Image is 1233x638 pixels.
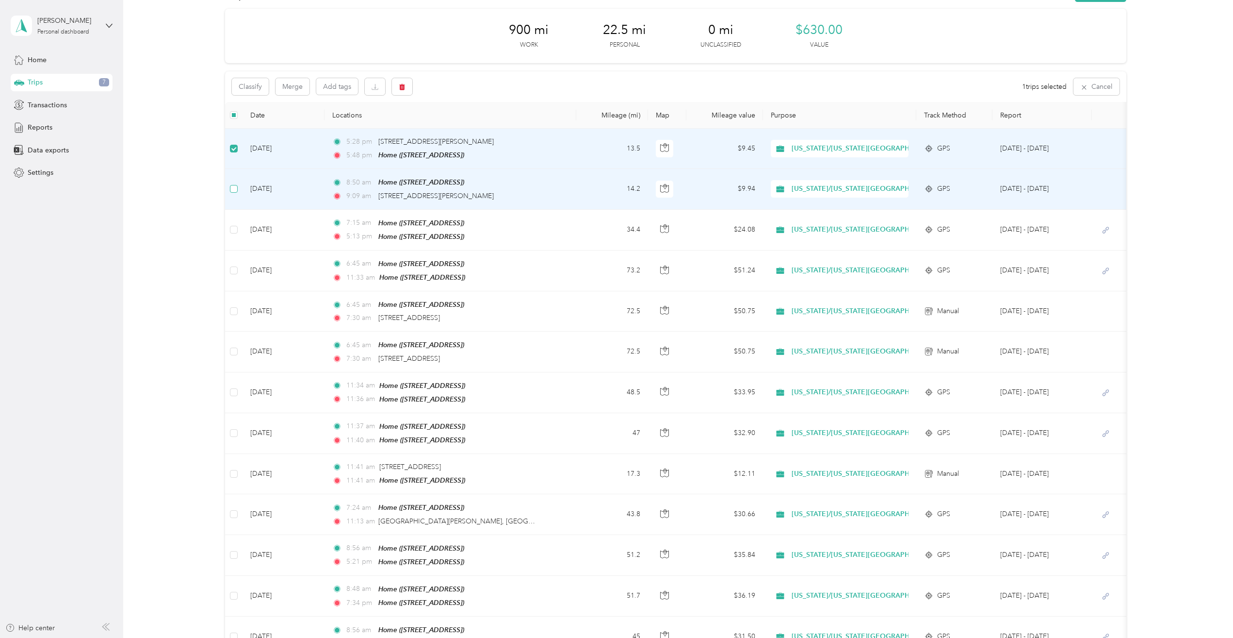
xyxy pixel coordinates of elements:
span: GPS [937,509,950,520]
span: 0 mi [708,22,733,38]
button: Merge [276,78,309,95]
td: Sep 1 - 30, 2025 [992,454,1092,494]
td: Sep 1 - 30, 2025 [992,372,1092,413]
span: Home ([STREET_ADDRESS]) [378,599,464,606]
td: [DATE] [243,413,324,454]
span: 9:09 am [346,191,374,201]
td: 51.2 [576,535,649,576]
span: 7:30 am [346,353,374,364]
td: $50.75 [686,291,763,332]
td: $35.84 [686,535,763,576]
td: $30.66 [686,494,763,535]
span: 7:15 am [346,218,374,228]
th: Track Method [916,102,993,129]
span: Home ([STREET_ADDRESS]) [379,382,465,389]
td: $9.45 [686,129,763,169]
span: GPS [937,224,950,235]
span: Home ([STREET_ADDRESS]) [379,476,465,484]
span: 5:48 pm [346,150,374,161]
span: Home ([STREET_ADDRESS]) [378,301,464,308]
span: 8:56 am [346,543,374,554]
span: 6:45 am [346,340,374,351]
div: Personal dashboard [37,29,89,35]
td: 51.7 [576,576,649,617]
span: $630.00 [795,22,843,38]
span: Manual [937,469,959,479]
span: Home ([STREET_ADDRESS]) [378,504,464,511]
td: $33.95 [686,372,763,413]
span: 5:21 pm [346,556,374,567]
span: 900 mi [509,22,549,38]
span: Home ([STREET_ADDRESS]) [378,341,464,349]
td: 72.5 [576,291,649,332]
th: Map [648,102,686,129]
span: 7 [99,78,109,87]
span: [US_STATE]/[US_STATE][GEOGRAPHIC_DATA] [792,550,940,560]
td: $36.19 [686,576,763,617]
td: 48.5 [576,372,649,413]
span: 5:28 pm [346,136,374,147]
span: 22.5 mi [603,22,646,38]
span: [US_STATE]/[US_STATE][GEOGRAPHIC_DATA] [792,387,940,398]
span: Home ([STREET_ADDRESS]) [378,233,464,240]
span: Home ([STREET_ADDRESS]) [378,558,464,566]
span: [US_STATE]/[US_STATE][GEOGRAPHIC_DATA] [792,509,940,520]
td: $9.94 [686,169,763,209]
td: $32.90 [686,413,763,454]
td: $51.24 [686,251,763,291]
td: 73.2 [576,251,649,291]
span: Home ([STREET_ADDRESS]) [378,544,464,552]
span: Home ([STREET_ADDRESS]) [378,178,464,186]
td: [DATE] [243,251,324,291]
td: 34.4 [576,210,649,251]
th: Mileage value [686,102,763,129]
span: GPS [937,550,950,560]
td: [DATE] [243,332,324,372]
th: Purpose [763,102,916,129]
span: Home ([STREET_ADDRESS]) [379,422,465,430]
span: [US_STATE]/[US_STATE][GEOGRAPHIC_DATA] [792,469,940,479]
span: 6:45 am [346,300,374,310]
td: [DATE] [243,576,324,617]
td: [DATE] [243,494,324,535]
span: Manual [937,346,959,357]
span: 11:13 am [346,516,374,527]
span: [STREET_ADDRESS] [378,354,440,363]
span: [GEOGRAPHIC_DATA][PERSON_NAME], [GEOGRAPHIC_DATA] [378,517,576,525]
td: 17.3 [576,454,649,494]
span: 8:56 am [346,625,374,636]
span: [US_STATE]/[US_STATE][GEOGRAPHIC_DATA] [792,590,940,601]
td: Sep 1 - 30, 2025 [992,413,1092,454]
span: [US_STATE]/[US_STATE][GEOGRAPHIC_DATA] [792,346,940,357]
span: Reports [28,122,52,133]
span: Home ([STREET_ADDRESS]) [378,260,464,268]
span: Data exports [28,145,69,155]
td: Sep 1 - 30, 2025 [992,332,1092,372]
td: Sep 1 - 30, 2025 [992,535,1092,576]
td: 43.8 [576,494,649,535]
td: [DATE] [243,291,324,332]
p: Value [810,41,828,50]
td: [DATE] [243,535,324,576]
td: Sep 1 - 30, 2025 [992,494,1092,535]
span: 11:36 am [346,394,375,404]
span: Home ([STREET_ADDRESS]) [379,436,465,444]
span: Trips [28,77,43,87]
span: 11:37 am [346,421,375,432]
span: Home ([STREET_ADDRESS]) [378,626,464,634]
th: Mileage (mi) [576,102,649,129]
span: Home ([STREET_ADDRESS]) [378,585,464,593]
span: [US_STATE]/[US_STATE][GEOGRAPHIC_DATA] [792,265,940,276]
span: Manual [937,306,959,317]
span: [US_STATE]/[US_STATE][GEOGRAPHIC_DATA] [792,428,940,438]
span: GPS [937,184,950,194]
span: 7:24 am [346,503,374,513]
span: 8:48 am [346,584,374,594]
span: GPS [937,590,950,601]
span: Settings [28,168,53,178]
button: Add tags [316,78,358,95]
button: Help center [5,623,55,633]
td: Sep 1 - 30, 2025 [992,291,1092,332]
td: Sep 1 - 30, 2025 [992,251,1092,291]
